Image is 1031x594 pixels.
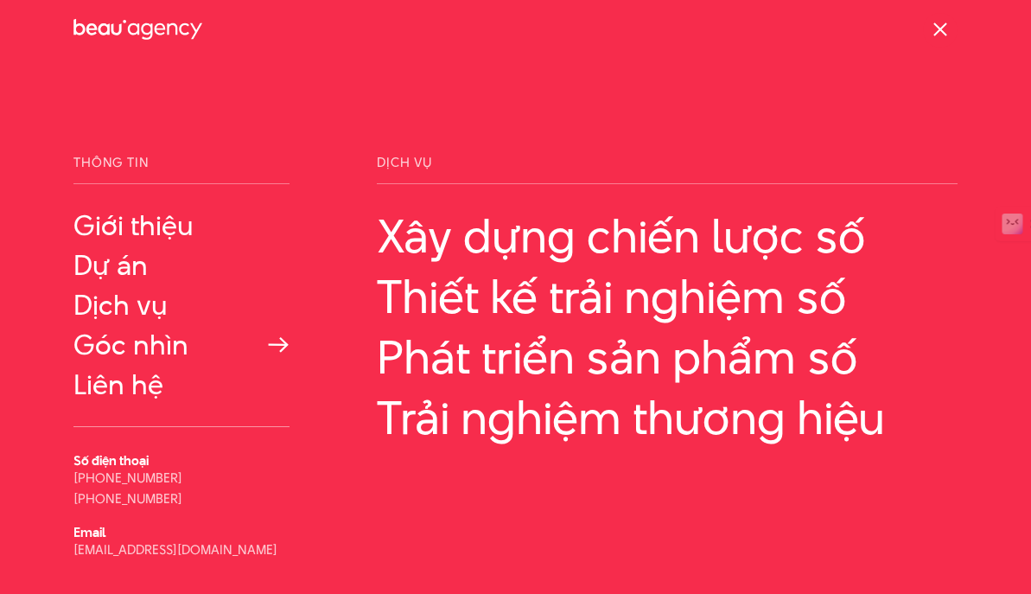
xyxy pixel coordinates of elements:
a: [EMAIL_ADDRESS][DOMAIN_NAME] [73,540,277,559]
a: Phát triển sản phẩm số [377,331,958,383]
b: Số điện thoại [73,451,149,469]
a: Giới thiệu [73,210,290,241]
span: Thông tin [73,156,290,184]
a: Liên hệ [73,369,290,400]
span: Dịch vụ [377,156,958,184]
a: Dự án [73,250,290,281]
b: Email [73,523,105,541]
a: Trải nghiệm thương hiệu [377,392,958,444]
a: [PHONE_NUMBER] [73,469,182,487]
a: Góc nhìn [73,329,290,361]
a: [PHONE_NUMBER] [73,489,182,508]
a: Thiết kế trải nghiệm số [377,271,958,323]
a: Xây dựng chiến lược số [377,210,958,262]
a: Dịch vụ [73,290,290,321]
